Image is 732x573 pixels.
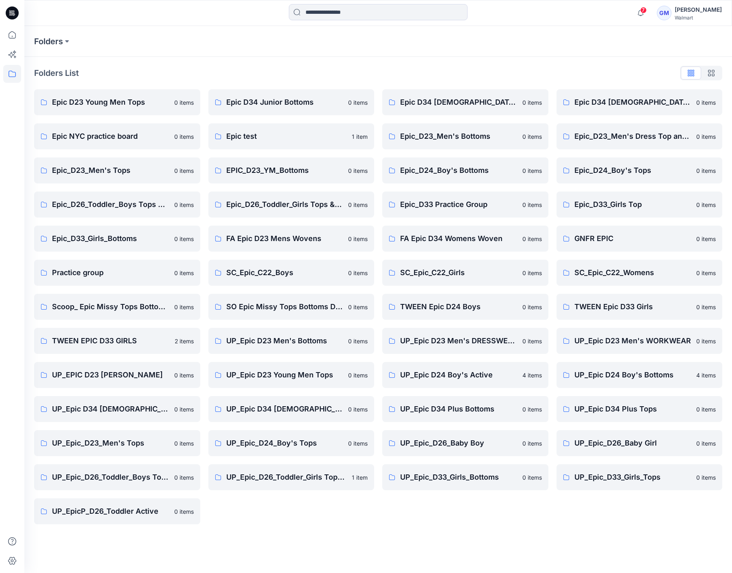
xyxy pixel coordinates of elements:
a: GNFR EPIC0 items [557,226,723,252]
p: 0 items [348,337,368,345]
p: 0 items [522,473,542,482]
p: Epic_D24_Boy's Tops [574,165,692,176]
a: SO Epic Missy Tops Bottoms Dress0 items [208,294,375,320]
a: Practice group0 items [34,260,200,286]
p: 0 items [696,132,716,141]
a: UP_Epic D24 Boy's Bottoms4 items [557,362,723,388]
p: 0 items [696,235,716,243]
p: Folders List [34,67,79,79]
p: Epic_D24_Boy's Bottoms [400,165,518,176]
p: 0 items [522,405,542,414]
p: 0 items [174,200,194,209]
a: FA Epic D34 Womens Woven0 items [382,226,548,252]
p: FA Epic D34 Womens Woven [400,233,518,244]
p: 4 items [696,371,716,379]
a: SC_Epic_C22_Womens0 items [557,260,723,286]
a: TWEEN EPIC D33 GIRLS2 items [34,328,200,354]
p: GNFR EPIC [574,233,692,244]
p: 0 items [696,269,716,277]
p: 0 items [696,473,716,482]
p: 0 items [174,98,194,107]
p: 0 items [348,200,368,209]
a: Epic D34 [DEMOGRAPHIC_DATA] Bottoms0 items [382,89,548,115]
a: UP_Epic D23 Young Men Tops0 items [208,362,375,388]
p: UP_EpicP_D26_Toddler Active [52,506,169,517]
a: UP_Epic_D33_Girls_Bottoms0 items [382,464,548,490]
a: Scoop_ Epic Missy Tops Bottoms Dress0 items [34,294,200,320]
a: UP_Epic D23 Men's Bottoms0 items [208,328,375,354]
p: SC_Epic_C22_Girls [400,267,518,278]
p: UP_Epic D34 [DEMOGRAPHIC_DATA] Bottoms [52,403,169,415]
p: 0 items [522,166,542,175]
a: UP_Epic_D23_Men's Tops0 items [34,430,200,456]
p: UP_Epic_D26_Baby Girl [574,437,692,449]
p: Epic_D23_Men's Tops [52,165,169,176]
p: Epic D34 [DEMOGRAPHIC_DATA] Tops [574,97,692,108]
p: Folders [34,36,63,47]
p: 0 items [522,337,542,345]
p: Epic D23 Young Men Tops [52,97,169,108]
a: UP_Epic_D24_Boy's Tops0 items [208,430,375,456]
p: 0 items [522,98,542,107]
p: 0 items [348,166,368,175]
p: UP_Epic_D24_Boy's Tops [226,437,344,449]
a: UP_Epic D23 Men's DRESSWEAR0 items [382,328,548,354]
p: 0 items [348,405,368,414]
p: 0 items [522,439,542,448]
a: Epic D34 [DEMOGRAPHIC_DATA] Tops0 items [557,89,723,115]
p: SO Epic Missy Tops Bottoms Dress [226,301,344,312]
p: 0 items [348,269,368,277]
p: Epic_D26_Toddler_Girls Tops & Bottoms [226,199,344,210]
p: 0 items [174,405,194,414]
div: GM [657,6,671,20]
p: UP_Epic_D23_Men's Tops [52,437,169,449]
a: Epic_D33_Girls Top0 items [557,192,723,218]
a: UP_Epic D34 Plus Tops0 items [557,396,723,422]
p: UP_Epic_D26_Baby Boy [400,437,518,449]
p: SC_Epic_C22_Boys [226,267,344,278]
p: 0 items [522,200,542,209]
a: Epic D23 Young Men Tops0 items [34,89,200,115]
p: UP_Epic D23 Men's WORKWEAR [574,335,692,347]
p: Epic_D23_Men's Dress Top and Bottoms [574,131,692,142]
p: UP_Epic_D33_Girls_Bottoms [400,472,518,483]
p: 0 items [348,303,368,311]
p: 0 items [696,337,716,345]
p: 1 item [352,473,368,482]
p: UP_Epic_D26_Toddler_Boys Tops & Bottoms [52,472,169,483]
p: 0 items [348,371,368,379]
a: UP_Epic D23 Men's WORKWEAR0 items [557,328,723,354]
a: TWEEN Epic D24 Boys0 items [382,294,548,320]
a: UP_Epic_D26_Baby Girl0 items [557,430,723,456]
p: UP_Epic D34 Plus Tops [574,403,692,415]
a: Epic_D33_Girls_Bottoms0 items [34,226,200,252]
p: Epic_D33_Girls_Bottoms [52,233,169,244]
a: FA Epic D23 Mens Wovens0 items [208,226,375,252]
p: 0 items [522,235,542,243]
p: 0 items [696,200,716,209]
p: 0 items [522,132,542,141]
p: Epic D34 Junior Bottoms [226,97,344,108]
a: Epic_D33 Practice Group0 items [382,192,548,218]
p: 0 items [696,98,716,107]
p: 0 items [174,371,194,379]
p: 0 items [522,303,542,311]
a: UP_Epic D34 [DEMOGRAPHIC_DATA] Top0 items [208,396,375,422]
a: Epic_D26_Toddler_Girls Tops & Bottoms0 items [208,192,375,218]
a: Epic D34 Junior Bottoms0 items [208,89,375,115]
p: Epic NYC practice board [52,131,169,142]
p: 0 items [174,507,194,516]
p: 0 items [348,98,368,107]
p: 0 items [174,439,194,448]
a: UP_Epic D34 [DEMOGRAPHIC_DATA] Bottoms0 items [34,396,200,422]
a: Epic_D24_Boy's Tops0 items [557,157,723,183]
p: UP_Epic D23 Men's DRESSWEAR [400,335,518,347]
p: 0 items [696,405,716,414]
p: UP_EPIC D23 [PERSON_NAME] [52,369,169,381]
a: SC_Epic_C22_Boys0 items [208,260,375,286]
p: Epic test [226,131,347,142]
p: FA Epic D23 Mens Wovens [226,233,344,244]
a: Epic_D23_Men's Dress Top and Bottoms0 items [557,123,723,149]
p: EPIC_D23_YM_Bottoms [226,165,344,176]
div: [PERSON_NAME] [675,5,722,15]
